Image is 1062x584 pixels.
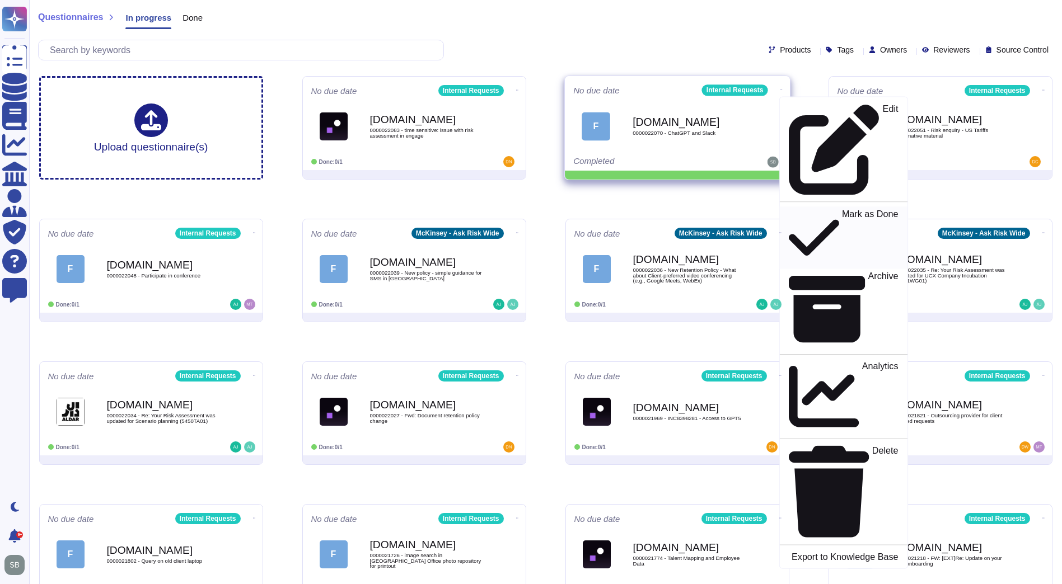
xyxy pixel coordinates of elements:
span: Questionnaires [38,13,103,22]
a: Archive [779,269,907,350]
span: Done: 0/1 [582,444,606,450]
img: user [767,157,778,168]
span: 0000022083 - time sensitive: issue with risk assessment in engage [370,128,482,138]
p: Delete [872,446,898,538]
img: user [230,441,241,453]
span: 0000021802 - Query on old client laptop [107,558,219,564]
span: 0000021218 - FW: [EXT]Re: Update on your EW onboarding [896,555,1008,566]
span: 0000022036 - New Retention Policy - What about Client-preferred video conferencing (e.g., Google ... [633,267,745,284]
span: No due date [311,87,357,95]
img: user [1033,441,1045,453]
div: Internal Requests [701,513,767,524]
b: [DOMAIN_NAME] [633,116,746,127]
b: [DOMAIN_NAME] [633,254,745,265]
div: F [57,540,85,568]
img: user [1030,156,1041,167]
span: 0000022039 - New policy - simple guidance for SMS in [GEOGRAPHIC_DATA] [370,270,482,281]
a: Edit [779,102,907,197]
img: user [244,299,255,310]
span: No due date [574,372,620,380]
span: Owners [880,46,907,54]
b: [DOMAIN_NAME] [896,399,1008,410]
p: Archive [868,271,898,347]
img: user [766,441,778,453]
img: user [770,299,782,310]
span: No due date [311,229,357,238]
span: 0000022070 - ChatGPT and Slack [633,130,746,136]
b: [DOMAIN_NAME] [370,257,482,267]
span: 0000021726 - image search in [GEOGRAPHIC_DATA] Office photo repository for printout [370,553,482,569]
img: Logo [320,398,348,426]
div: F [582,112,610,140]
div: F [583,255,611,283]
span: No due date [48,372,94,380]
span: 0000022027 - Fwd: Document retention policy change [370,413,482,423]
img: user [507,299,518,310]
span: No due date [311,372,357,380]
p: Mark as Done [841,209,898,266]
span: In progress [125,13,171,22]
span: 0000021969 - INC8398281 - Access to GPT5 [633,416,745,421]
div: Internal Requests [965,513,1030,524]
span: 0000022034 - Re: Your Risk Assessment was updated for Scenario planning (5450TA01) [107,413,219,423]
b: [DOMAIN_NAME] [107,399,219,410]
a: Delete [779,444,907,540]
span: No due date [574,229,620,238]
div: Internal Requests [701,84,768,96]
img: user [1033,299,1045,310]
img: Logo [57,398,85,426]
div: 9+ [16,531,23,538]
img: user [493,299,504,310]
b: [DOMAIN_NAME] [370,539,482,550]
p: Edit [882,105,898,195]
span: Source Control [996,46,1049,54]
span: Done: 0/1 [319,444,343,450]
b: [DOMAIN_NAME] [107,260,219,270]
div: Upload questionnaire(s) [94,103,208,152]
div: Internal Requests [701,370,767,382]
div: Internal Requests [438,85,504,96]
span: 0000022048 - Participate in conference [107,273,219,279]
b: [DOMAIN_NAME] [633,402,745,413]
div: McKinsey - Ask Risk Wide [411,228,504,239]
span: Done: 0/1 [56,444,79,450]
div: McKinsey - Ask Risk Wide [675,228,767,239]
span: Done: 0/1 [319,159,343,165]
div: F [320,540,348,568]
b: [DOMAIN_NAME] [633,542,745,553]
span: Done: 0/1 [582,302,606,308]
span: 0000022051 - Risk enquiry - US Tariffs informative material [896,128,1008,138]
span: No due date [574,515,620,523]
button: user [2,553,32,577]
span: No due date [573,86,620,95]
div: F [57,255,85,283]
input: Search by keywords [44,40,443,60]
img: user [756,299,768,310]
div: Internal Requests [965,370,1030,382]
img: user [1019,441,1031,453]
img: Logo [320,112,348,140]
img: user [503,156,514,167]
img: Logo [583,398,611,426]
span: 0000021774 - Talent Mapping and Employee Data [633,555,745,566]
a: Mark as Done [779,206,907,269]
img: user [503,441,514,453]
div: Internal Requests [175,513,241,524]
a: Export to Knowledge Base [779,549,907,563]
span: Done [183,13,203,22]
span: 0000021821 - Outsourcing provider for client related requests [896,413,1008,423]
span: No due date [311,515,357,523]
img: user [230,299,241,310]
span: 0000022035 - Re: Your Risk Assessment was updated for UCX Company Incubation (5751WG01) [896,267,1008,284]
img: user [244,441,255,453]
div: Internal Requests [175,228,241,239]
div: Internal Requests [965,85,1030,96]
span: Done: 0/1 [319,302,343,308]
div: Internal Requests [438,513,504,524]
div: F [320,255,348,283]
span: Tags [837,46,854,54]
div: McKinsey - Ask Risk Wide [938,228,1030,239]
div: Internal Requests [175,370,241,382]
b: [DOMAIN_NAME] [370,399,482,410]
b: [DOMAIN_NAME] [107,545,219,555]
